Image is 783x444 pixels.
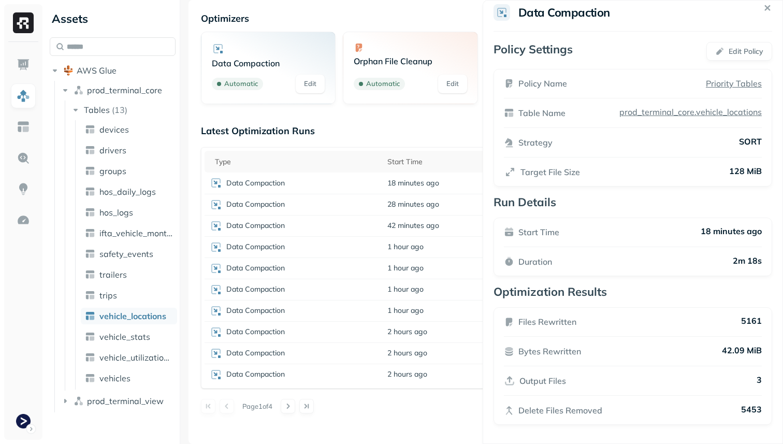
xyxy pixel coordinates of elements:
p: Delete Files Removed [518,404,602,417]
p: 18 minutes ago [701,226,762,238]
a: Priority Tables [706,77,762,90]
p: Duration [518,255,552,268]
p: Strategy [518,136,553,149]
p: Table Name [518,107,565,119]
h2: Data Compaction [518,5,610,20]
p: Output Files [519,375,566,387]
p: Optimization Results [494,284,772,299]
p: Bytes Rewritten [518,345,581,357]
p: prod_terminal_core.vehicle_locations [617,107,762,117]
p: SORT [739,136,762,149]
p: Run Details [494,195,772,209]
p: Policy Name [518,77,567,90]
p: Files Rewritten [518,316,576,328]
p: 128 MiB [729,166,762,178]
a: prod_terminal_core.vehicle_locations [615,107,762,117]
p: Policy Settings [494,42,573,61]
p: Target File Size [520,166,580,178]
p: 5161 [741,316,762,328]
p: Start Time [518,226,559,238]
p: 2m 18s [733,255,762,268]
p: 5453 [741,404,762,417]
p: 3 [757,375,762,387]
p: 42.09 MiB [722,345,762,357]
button: Edit Policy [706,42,772,61]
